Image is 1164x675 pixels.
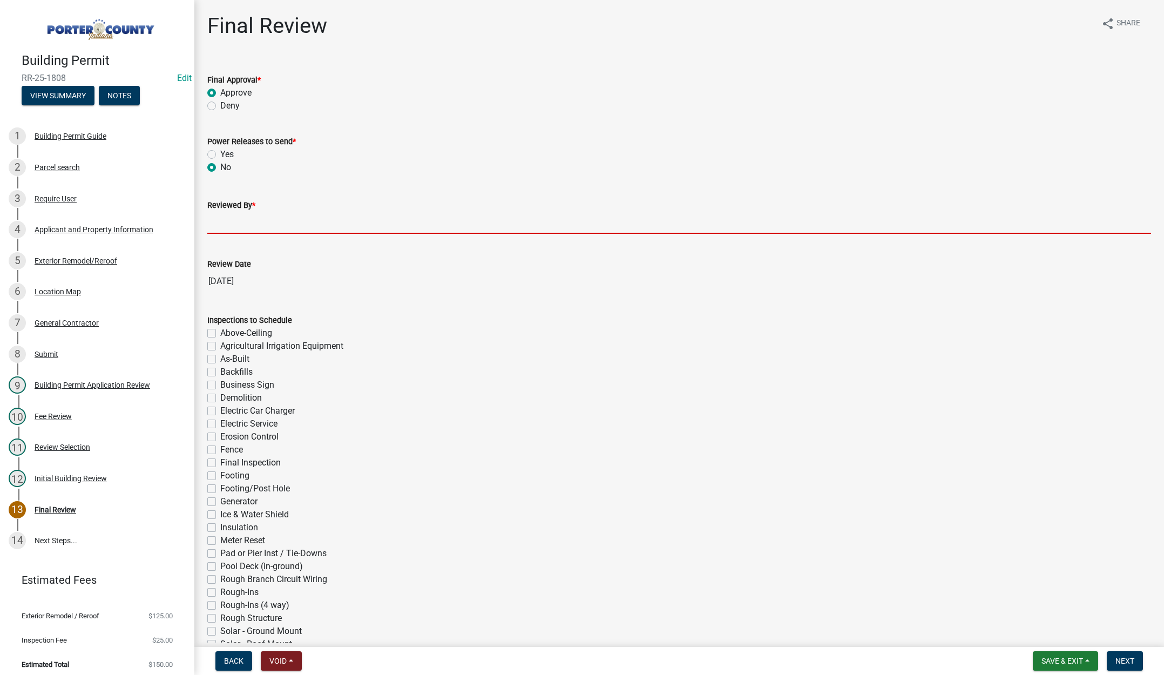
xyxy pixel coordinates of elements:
label: Final Inspection [220,456,281,469]
span: RR-25-1808 [22,73,173,83]
h4: Building Permit [22,53,186,69]
label: Agricultural Irrigation Equipment [220,340,343,353]
label: Final Approval [207,77,261,84]
span: Estimated Total [22,661,69,668]
button: Back [215,651,252,671]
span: Void [269,657,287,665]
label: Generator [220,495,258,508]
span: Save & Exit [1041,657,1083,665]
label: Inspections to Schedule [207,317,292,325]
label: Yes [220,148,234,161]
label: Solar - Ground Mount [220,625,302,638]
label: Electric Car Charger [220,404,295,417]
div: 3 [9,190,26,207]
label: Footing [220,469,249,482]
label: Insulation [220,521,258,534]
div: Fee Review [35,413,72,420]
label: Meter Reset [220,534,265,547]
button: Notes [99,86,140,105]
label: Footing/Post Hole [220,482,290,495]
button: Next [1107,651,1143,671]
button: Save & Exit [1033,651,1098,671]
div: 11 [9,438,26,456]
div: Building Permit Application Review [35,381,150,389]
wm-modal-confirm: Edit Application Number [177,73,192,83]
h1: Final Review [207,13,327,39]
div: 6 [9,283,26,300]
div: 9 [9,376,26,394]
div: 7 [9,314,26,332]
div: 10 [9,408,26,425]
span: Inspection Fee [22,637,67,644]
span: Next [1115,657,1134,665]
span: Exterior Remodel / Reroof [22,612,99,619]
div: 2 [9,159,26,176]
label: Power Releases to Send [207,138,296,146]
button: View Summary [22,86,94,105]
label: Fence [220,443,243,456]
label: Ice & Water Shield [220,508,289,521]
div: Location Map [35,288,81,295]
i: share [1101,17,1114,30]
label: Solar - Roof Mount [220,638,292,651]
div: Initial Building Review [35,475,107,482]
img: Porter County, Indiana [22,11,177,42]
label: Pad or Pier Inst / Tie-Downs [220,547,327,560]
button: Void [261,651,302,671]
label: Reviewed By [207,202,255,210]
div: 13 [9,501,26,518]
div: 5 [9,252,26,269]
div: General Contractor [35,319,99,327]
div: 14 [9,532,26,549]
label: Review Date [207,261,251,268]
wm-modal-confirm: Summary [22,92,94,100]
label: Erosion Control [220,430,279,443]
a: Edit [177,73,192,83]
div: Review Selection [35,443,90,451]
label: Demolition [220,391,262,404]
label: Approve [220,86,252,99]
label: Deny [220,99,240,112]
button: shareShare [1093,13,1149,34]
div: Exterior Remodel/Reroof [35,257,117,265]
div: Applicant and Property Information [35,226,153,233]
label: As-Built [220,353,249,366]
div: Parcel search [35,164,80,171]
label: Electric Service [220,417,278,430]
div: Building Permit Guide [35,132,106,140]
div: Submit [35,350,58,358]
div: Require User [35,195,77,202]
label: Backfills [220,366,253,379]
span: $25.00 [152,637,173,644]
label: No [220,161,231,174]
label: Rough Structure [220,612,282,625]
div: Final Review [35,506,76,514]
label: Rough-Ins (4 way) [220,599,289,612]
span: Back [224,657,243,665]
label: Rough Branch Circuit Wiring [220,573,327,586]
span: $150.00 [148,661,173,668]
label: Business Sign [220,379,274,391]
a: Estimated Fees [9,569,177,591]
div: 1 [9,127,26,145]
span: Share [1116,17,1140,30]
div: 4 [9,221,26,238]
div: 8 [9,346,26,363]
span: $125.00 [148,612,173,619]
div: 12 [9,470,26,487]
wm-modal-confirm: Notes [99,92,140,100]
label: Pool Deck (in-ground) [220,560,303,573]
label: Rough-Ins [220,586,259,599]
label: Above-Ceiling [220,327,272,340]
